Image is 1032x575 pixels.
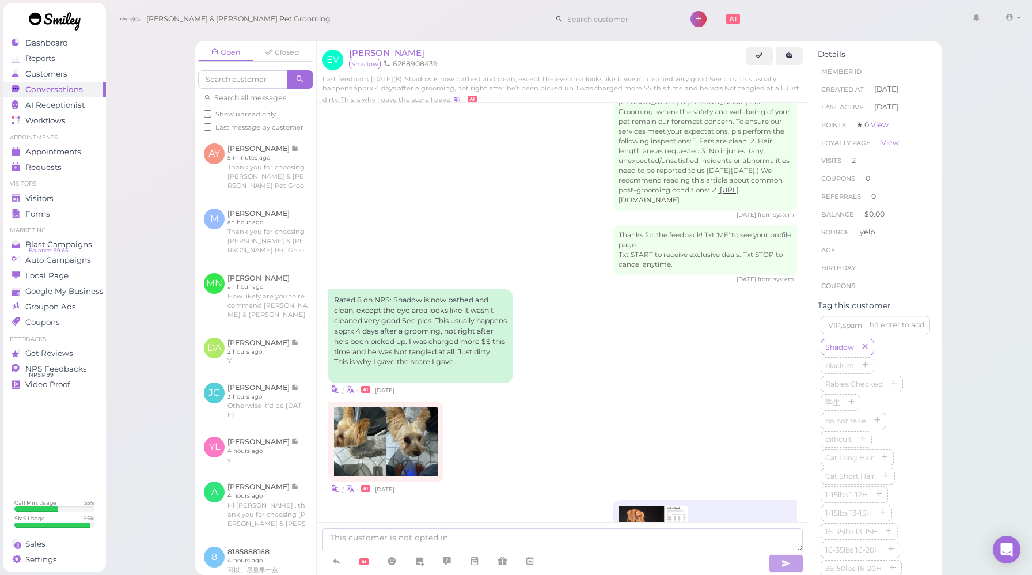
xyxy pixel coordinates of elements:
a: Conversations [3,82,106,97]
a: Get Reviews [3,346,106,361]
span: Visitors [25,194,54,203]
li: 0 [818,187,933,206]
a: [PERSON_NAME] [349,47,424,58]
li: yelp [818,223,933,241]
span: difficult [823,435,854,444]
span: 08/26/2025 04:32pm [375,387,394,394]
input: Search customer [563,10,675,28]
span: blacklist [823,361,856,370]
span: Coupons [25,317,60,327]
span: Show unread only [215,110,276,118]
div: Call Min. Usage [14,499,56,506]
div: • [461,93,480,104]
span: Get Reviews [25,349,73,358]
div: Tag this customer [818,301,933,311]
span: Cat Long Hair [823,453,876,462]
span: 1-15lbs 1-12H [823,490,870,499]
a: Blast Campaigns Balance: $9.65 [3,237,106,252]
span: Workflows [25,116,66,126]
u: Last feedback [DATE] [322,75,393,83]
span: Balance: $9.65 [29,246,68,255]
li: Visitors [3,180,106,188]
input: Last message by customer [204,123,211,131]
span: Conversations [25,85,83,94]
span: Shadow [349,59,381,69]
span: Source [821,228,849,236]
span: Visits [821,157,841,165]
i: | [342,486,344,493]
a: Reports [3,51,106,66]
a: Open [198,44,253,62]
span: Requests [25,162,62,172]
div: • [328,383,797,395]
span: Coupons [821,175,855,183]
span: 16-35lbs 16-20H [823,546,882,554]
div: (8): Shadow is now bathed and clean, except the eye area looks like it wasn’t cleaned very good S... [322,74,803,103]
div: Hi [PERSON_NAME] , thank you for choosing [PERSON_NAME] & [PERSON_NAME] Pet Grooming, where the s... [613,82,797,211]
span: Google My Business [25,286,104,296]
span: $0.00 [864,210,885,218]
span: from system [758,275,794,283]
span: NPS Feedbacks [25,364,87,374]
div: SMS Usage [14,515,45,522]
span: Loyalty page [821,139,871,147]
a: View [881,138,899,147]
span: 36-50lbs 16-20H [823,564,884,573]
span: Birthday [821,264,856,272]
a: Forms [3,206,106,222]
span: Groupon Ads [25,302,76,312]
span: Local Page [25,271,69,281]
input: Search customer [198,70,287,89]
span: Blast Campaigns [25,240,92,249]
span: Created At [821,85,864,93]
a: Video Proof [3,377,106,392]
span: Dashboard [25,38,68,48]
li: Appointments [3,134,106,142]
li: Feedbacks [3,335,106,343]
span: age [821,246,836,254]
a: Customers [3,66,106,82]
li: 6268908439 [381,59,441,69]
span: from system [758,211,794,218]
a: View [871,120,889,129]
span: Last Active [821,103,864,111]
a: Local Page [3,268,106,283]
span: AI Receptionist [25,100,85,110]
i: | [342,387,344,394]
input: VIP,spam [821,316,930,334]
a: Visitors [3,191,106,206]
span: Balance [821,210,856,218]
span: Video Proof [25,380,70,389]
span: Referrals [821,192,861,201]
span: Forms [25,209,50,219]
span: Customers [25,69,67,79]
span: EV [322,50,343,70]
a: AI Receptionist [3,97,106,113]
span: Reports [25,54,55,63]
div: Open Intercom Messenger [993,536,1020,563]
span: [DATE] [874,84,898,94]
a: Auto Campaigns [3,252,106,268]
span: [PERSON_NAME] & [PERSON_NAME] Pet Grooming [146,3,331,35]
div: 95 % [84,515,94,522]
span: do not take [823,417,868,425]
div: Thanks for the feedback! Txt 'ME' to see your profile page. Txt START to receive exclusive deals.... [613,225,797,275]
span: Rabies Checked [823,380,885,388]
div: • [328,482,797,494]
a: Sales [3,536,106,552]
li: 0 [818,169,933,188]
a: Settings [3,552,106,568]
a: Dashboard [3,35,106,51]
a: Closed [255,44,310,61]
li: Marketing [3,226,106,234]
img: media [386,407,438,476]
a: Search all messages [204,93,286,102]
a: Coupons [3,315,106,330]
img: media [334,407,386,476]
span: Settings [25,555,57,565]
a: NPS Feedbacks NPS® 99 [3,361,106,377]
li: 2 [818,152,933,170]
span: Appointments [25,147,81,157]
a: Workflows [3,113,106,128]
